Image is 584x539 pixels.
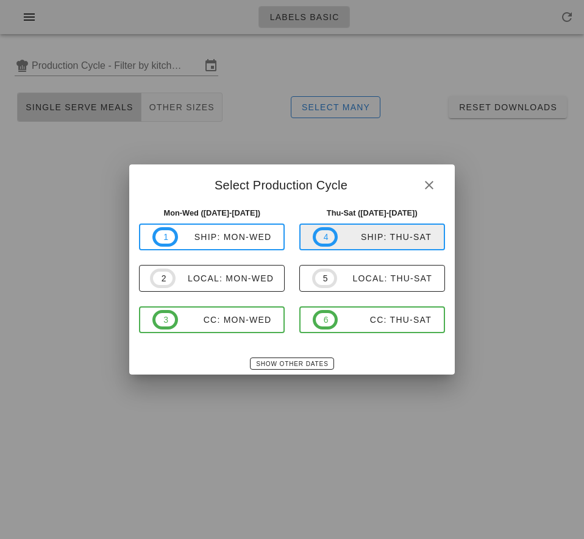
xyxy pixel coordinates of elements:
button: 3CC: Mon-Wed [139,306,285,333]
button: 2local: Mon-Wed [139,265,285,292]
div: ship: Mon-Wed [178,232,272,242]
button: 1ship: Mon-Wed [139,224,285,250]
button: 6CC: Thu-Sat [299,306,445,333]
span: 4 [323,230,328,244]
span: 3 [163,313,168,326]
span: 5 [322,272,327,285]
div: CC: Mon-Wed [178,315,272,325]
strong: Thu-Sat ([DATE]-[DATE]) [327,208,418,217]
button: 5local: Thu-Sat [299,265,445,292]
div: local: Thu-Sat [337,273,432,283]
div: local: Mon-Wed [176,273,274,283]
span: 6 [323,313,328,326]
div: Select Production Cycle [129,164,454,202]
div: CC: Thu-Sat [338,315,432,325]
span: Show Other Dates [255,361,328,367]
div: ship: Thu-Sat [338,232,432,242]
span: 2 [160,272,165,285]
strong: Mon-Wed ([DATE]-[DATE]) [163,208,260,217]
button: 4ship: Thu-Sat [299,224,445,250]
span: 1 [163,230,168,244]
button: Show Other Dates [250,358,333,370]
